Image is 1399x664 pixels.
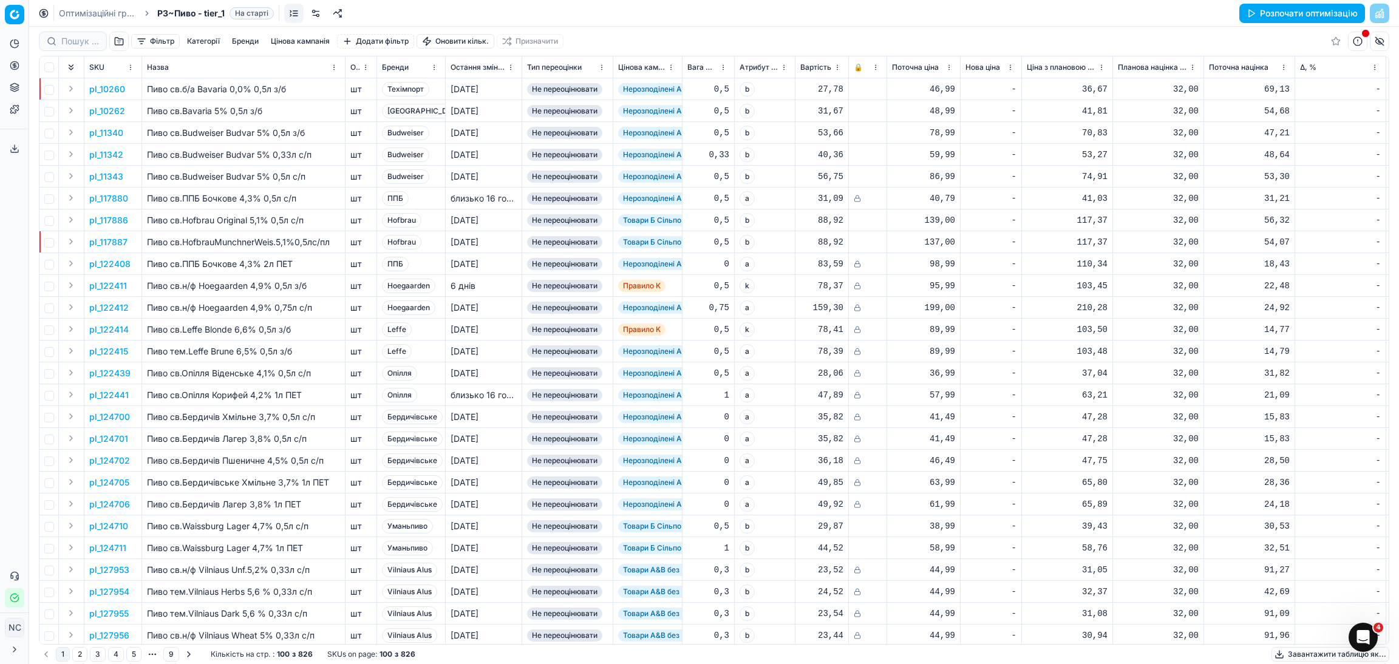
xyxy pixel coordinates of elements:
[800,236,843,248] div: 88,92
[965,192,1016,205] div: -
[965,280,1016,292] div: -
[1300,105,1381,117] div: -
[618,149,734,161] span: Нерозподілені АБ за попитом
[1209,83,1290,95] div: 69,13
[89,455,130,467] p: pl_124702
[337,34,414,49] button: Додати фільтр
[89,83,125,95] button: pl_10260
[89,629,129,642] button: pl_127956
[147,324,340,336] p: Пиво св.Leffe Blonde 6,6% 0,5л з/б
[1300,280,1381,292] div: -
[892,302,955,314] div: 199,00
[89,214,128,226] p: pl_117886
[89,367,131,379] p: pl_122439
[147,280,340,292] p: Пиво св.н/ф Hoegaarden 4,9% 0,5л з/б
[527,105,602,117] span: Не переоцінювати
[64,147,78,161] button: Expand
[892,214,955,226] div: 139,00
[740,63,778,72] span: Атрибут товару
[527,149,602,161] span: Не переоцінювати
[740,279,755,293] span: k
[527,214,602,226] span: Не переоцінювати
[892,63,939,72] span: Поточна ціна
[1300,127,1381,139] div: -
[1209,302,1290,314] div: 24,92
[64,431,78,445] button: Expand
[350,302,372,314] div: шт
[64,409,78,424] button: Expand
[89,324,129,336] p: pl_122414
[64,212,78,227] button: Expand
[1209,280,1290,292] div: 22,48
[350,258,372,270] div: шт
[89,280,127,292] p: pl_122411
[1027,171,1108,183] div: 74,91
[89,433,128,445] p: pl_124701
[1300,171,1381,183] div: -
[350,127,372,139] div: шт
[64,584,78,598] button: Expand
[1118,302,1199,314] div: 32,00
[1209,105,1290,117] div: 54,68
[64,628,78,642] button: Expand
[350,149,372,161] div: шт
[1027,258,1108,270] div: 110,34
[126,647,141,662] button: 5
[147,149,340,161] p: Пиво св.Budweiser Budvar 5% 0,33л с/п
[892,324,955,336] div: 89,99
[64,365,78,380] button: Expand
[800,214,843,226] div: 88,92
[1027,63,1095,72] span: Ціна з плановою націнкою
[1373,623,1383,632] span: 4
[64,344,78,358] button: Expand
[89,192,128,205] button: pl_117880
[800,192,843,205] div: 31,09
[527,324,602,336] span: Не переоцінювати
[108,647,124,662] button: 4
[89,302,129,314] button: pl_122412
[64,234,78,249] button: Expand
[89,498,130,510] button: pl_124706
[64,125,78,140] button: Expand
[1300,302,1381,314] div: -
[64,606,78,620] button: Expand
[1118,192,1199,205] div: 32,00
[1300,192,1381,205] div: -
[618,280,665,292] span: Правило K
[89,149,123,161] button: pl_11342
[59,7,137,19] a: Оптимізаційні групи
[89,63,104,72] span: SKU
[800,127,843,139] div: 53,66
[1027,149,1108,161] div: 53,27
[800,83,843,95] div: 27,78
[1209,127,1290,139] div: 47,21
[64,169,78,183] button: Expand
[350,63,359,72] span: Одиниці виміру
[687,214,729,226] div: 0,5
[1209,63,1268,72] span: Поточна націнка
[147,302,340,314] p: Пиво св.н/ф Hoegaarden 4,9% 0,75л с/п
[527,127,602,139] span: Не переоцінювати
[740,191,755,206] span: a
[382,104,470,118] span: [GEOGRAPHIC_DATA]
[382,322,412,337] span: Leffe
[687,63,717,72] span: Вага Net
[618,105,734,117] span: Нерозподілені АБ за попитом
[892,236,955,248] div: 137,00
[965,127,1016,139] div: -
[72,647,87,662] button: 2
[618,302,734,314] span: Нерозподілені АБ за попитом
[89,345,128,357] button: pl_122415
[1118,83,1199,95] div: 32,00
[527,171,602,183] span: Не переоцінювати
[350,171,372,183] div: шт
[89,389,129,401] p: pl_122441
[1118,149,1199,161] div: 32,00
[965,258,1016,270] div: -
[64,191,78,205] button: Expand
[89,105,125,117] button: pl_10262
